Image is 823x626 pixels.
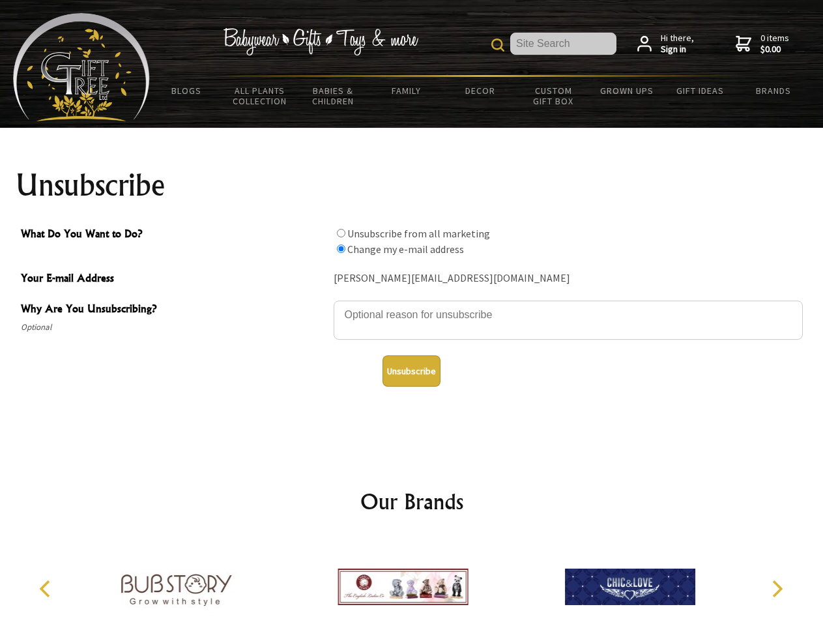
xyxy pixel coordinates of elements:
a: Custom Gift Box [517,77,590,115]
a: Babies & Children [296,77,370,115]
img: Babyware - Gifts - Toys and more... [13,13,150,121]
a: Decor [443,77,517,104]
span: 0 items [760,32,789,55]
img: Babywear - Gifts - Toys & more [223,28,418,55]
input: What Do You Want to Do? [337,229,345,237]
button: Unsubscribe [383,355,440,387]
div: [PERSON_NAME][EMAIL_ADDRESS][DOMAIN_NAME] [334,269,803,289]
a: BLOGS [150,77,224,104]
strong: Sign in [661,44,694,55]
a: Gift Ideas [663,77,737,104]
a: Grown Ups [590,77,663,104]
button: Previous [33,574,61,603]
strong: $0.00 [760,44,789,55]
input: Site Search [510,33,616,55]
span: Your E-mail Address [21,270,327,289]
h1: Unsubscribe [16,170,808,201]
a: 0 items$0.00 [736,33,789,55]
span: Optional [21,320,327,335]
input: What Do You Want to Do? [337,245,345,253]
label: Unsubscribe from all marketing [347,227,490,240]
span: Hi there, [661,33,694,55]
h2: Our Brands [26,486,798,517]
span: Why Are You Unsubscribing? [21,301,327,320]
button: Next [762,574,791,603]
textarea: Why Are You Unsubscribing? [334,301,803,340]
span: What Do You Want to Do? [21,226,327,245]
a: Hi there,Sign in [637,33,694,55]
label: Change my e-mail address [347,243,464,256]
a: All Plants Collection [224,77,297,115]
a: Brands [737,77,811,104]
img: product search [491,38,504,52]
a: Family [370,77,444,104]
